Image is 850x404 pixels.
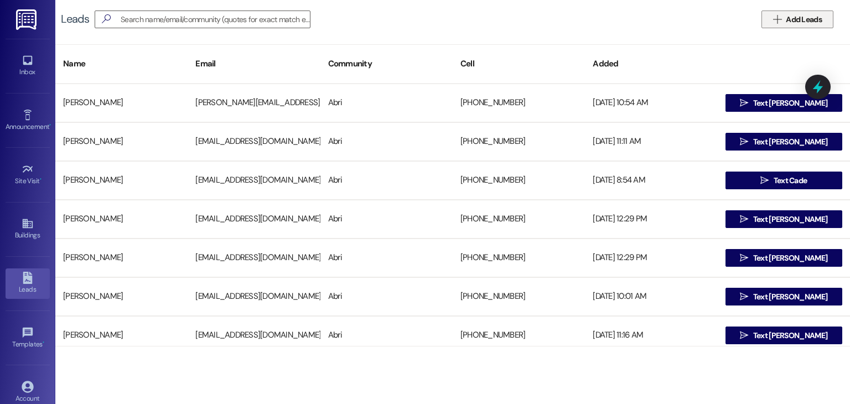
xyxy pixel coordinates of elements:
[320,286,453,308] div: Abri
[761,11,833,28] button: Add Leads
[188,286,320,308] div: [EMAIL_ADDRESS][DOMAIN_NAME]
[753,252,827,264] span: Text [PERSON_NAME]
[6,323,50,353] a: Templates •
[453,50,585,77] div: Cell
[188,247,320,269] div: [EMAIL_ADDRESS][DOMAIN_NAME]
[320,247,453,269] div: Abri
[725,133,842,151] button: Text [PERSON_NAME]
[188,50,320,77] div: Email
[6,51,50,81] a: Inbox
[740,292,748,301] i: 
[773,15,781,24] i: 
[6,160,50,190] a: Site Visit •
[740,99,748,107] i: 
[40,175,42,183] span: •
[55,208,188,230] div: [PERSON_NAME]
[6,214,50,244] a: Buildings
[55,169,188,191] div: [PERSON_NAME]
[320,208,453,230] div: Abri
[585,92,717,114] div: [DATE] 10:54 AM
[585,286,717,308] div: [DATE] 10:01 AM
[55,131,188,153] div: [PERSON_NAME]
[188,324,320,346] div: [EMAIL_ADDRESS][DOMAIN_NAME]
[55,92,188,114] div: [PERSON_NAME]
[753,330,827,341] span: Text [PERSON_NAME]
[753,291,827,303] span: Text [PERSON_NAME]
[453,247,585,269] div: [PHONE_NUMBER]
[740,215,748,224] i: 
[753,136,827,148] span: Text [PERSON_NAME]
[725,210,842,228] button: Text [PERSON_NAME]
[740,331,748,340] i: 
[725,327,842,344] button: Text [PERSON_NAME]
[740,253,748,262] i: 
[6,268,50,298] a: Leads
[121,12,310,27] input: Search name/email/community (quotes for exact match e.g. "John Smith")
[725,172,842,189] button: Text Cade
[753,97,827,109] span: Text [PERSON_NAME]
[585,131,717,153] div: [DATE] 11:11 AM
[188,208,320,230] div: [EMAIL_ADDRESS][DOMAIN_NAME]
[725,288,842,305] button: Text [PERSON_NAME]
[16,9,39,30] img: ResiDesk Logo
[453,208,585,230] div: [PHONE_NUMBER]
[760,176,769,185] i: 
[188,92,320,114] div: [PERSON_NAME][EMAIL_ADDRESS][PERSON_NAME][DOMAIN_NAME]
[725,249,842,267] button: Text [PERSON_NAME]
[55,50,188,77] div: Name
[453,92,585,114] div: [PHONE_NUMBER]
[188,131,320,153] div: [EMAIL_ADDRESS][DOMAIN_NAME]
[786,14,822,25] span: Add Leads
[585,208,717,230] div: [DATE] 12:29 PM
[453,131,585,153] div: [PHONE_NUMBER]
[320,92,453,114] div: Abri
[97,13,115,25] i: 
[320,324,453,346] div: Abri
[453,286,585,308] div: [PHONE_NUMBER]
[55,247,188,269] div: [PERSON_NAME]
[453,324,585,346] div: [PHONE_NUMBER]
[585,169,717,191] div: [DATE] 8:54 AM
[49,121,51,129] span: •
[43,339,44,346] span: •
[320,131,453,153] div: Abri
[725,94,842,112] button: Text [PERSON_NAME]
[188,169,320,191] div: [EMAIL_ADDRESS][DOMAIN_NAME]
[774,175,807,187] span: Text Cade
[740,137,748,146] i: 
[453,169,585,191] div: [PHONE_NUMBER]
[320,50,453,77] div: Community
[61,13,89,25] div: Leads
[585,247,717,269] div: [DATE] 12:29 PM
[55,324,188,346] div: [PERSON_NAME]
[585,324,717,346] div: [DATE] 11:16 AM
[320,169,453,191] div: Abri
[55,286,188,308] div: [PERSON_NAME]
[753,214,827,225] span: Text [PERSON_NAME]
[585,50,717,77] div: Added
